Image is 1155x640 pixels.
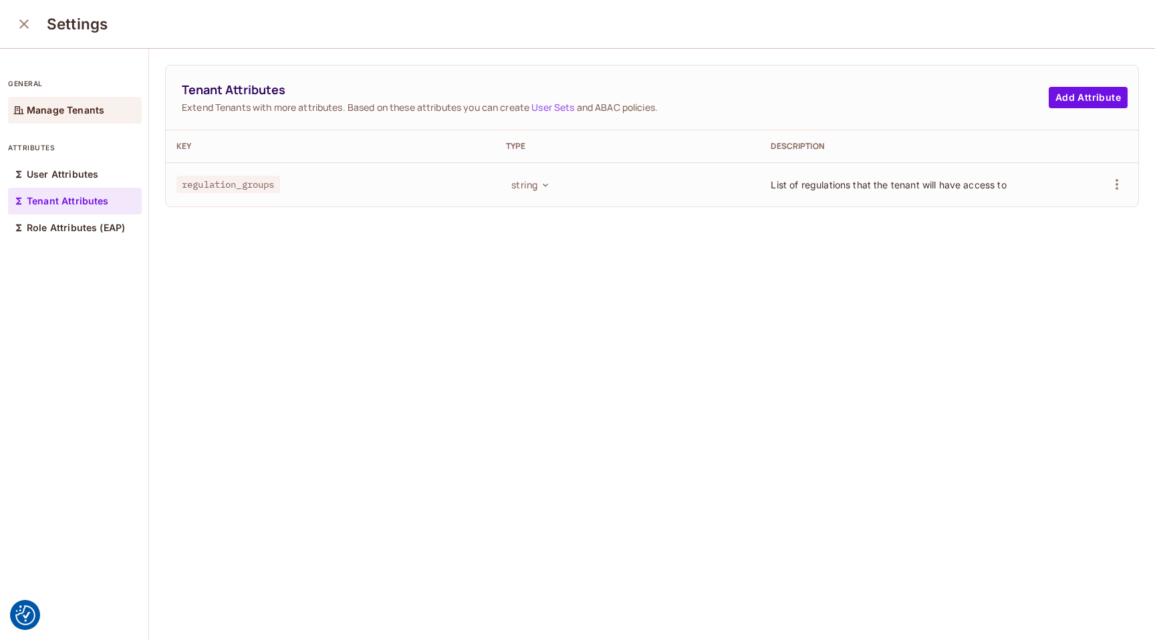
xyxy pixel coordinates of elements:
button: close [11,11,37,37]
span: Extend Tenants with more attributes. Based on these attributes you can create and ABAC policies. [182,101,1049,114]
p: Role Attributes (EAP) [27,222,125,233]
span: List of regulations that the tenant will have access to [771,179,1006,190]
a: User Sets [531,101,574,114]
span: regulation_groups [176,176,280,193]
div: Key [176,141,485,152]
button: string [506,174,553,195]
div: Description [771,141,1014,152]
span: Tenant Attributes [182,82,1049,98]
button: Consent Preferences [15,605,35,625]
p: attributes [8,142,142,153]
div: Type [506,141,749,152]
p: Manage Tenants [27,105,104,116]
p: User Attributes [27,169,98,180]
button: Add Attribute [1049,87,1128,108]
h3: Settings [47,15,108,33]
p: Tenant Attributes [27,196,109,206]
img: Revisit consent button [15,605,35,625]
p: general [8,78,142,89]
